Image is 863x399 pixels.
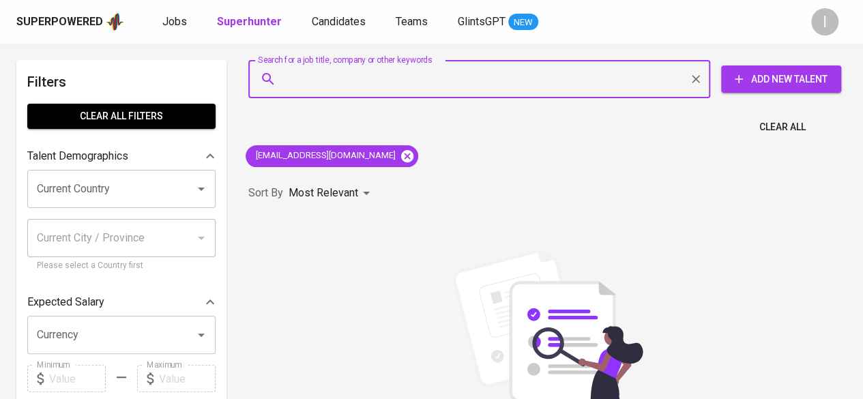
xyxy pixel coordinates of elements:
[759,119,806,136] span: Clear All
[508,16,538,29] span: NEW
[217,14,284,31] a: Superhunter
[754,115,811,140] button: Clear All
[217,15,282,28] b: Superhunter
[27,71,216,93] h6: Filters
[37,259,206,273] p: Please select a Country first
[106,12,124,32] img: app logo
[49,365,106,392] input: Value
[27,148,128,164] p: Talent Demographics
[458,14,538,31] a: GlintsGPT NEW
[246,145,418,167] div: [EMAIL_ADDRESS][DOMAIN_NAME]
[16,14,103,30] div: Superpowered
[162,15,187,28] span: Jobs
[289,181,375,206] div: Most Relevant
[458,15,506,28] span: GlintsGPT
[396,14,430,31] a: Teams
[396,15,428,28] span: Teams
[27,143,216,170] div: Talent Demographics
[162,14,190,31] a: Jobs
[732,71,830,88] span: Add New Talent
[27,289,216,316] div: Expected Salary
[192,325,211,344] button: Open
[312,14,368,31] a: Candidates
[27,104,216,129] button: Clear All filters
[27,294,104,310] p: Expected Salary
[248,185,283,201] p: Sort By
[192,179,211,198] button: Open
[159,365,216,392] input: Value
[312,15,366,28] span: Candidates
[289,185,358,201] p: Most Relevant
[246,149,404,162] span: [EMAIL_ADDRESS][DOMAIN_NAME]
[721,65,841,93] button: Add New Talent
[38,108,205,125] span: Clear All filters
[811,8,838,35] div: I
[16,12,124,32] a: Superpoweredapp logo
[686,70,705,89] button: Clear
